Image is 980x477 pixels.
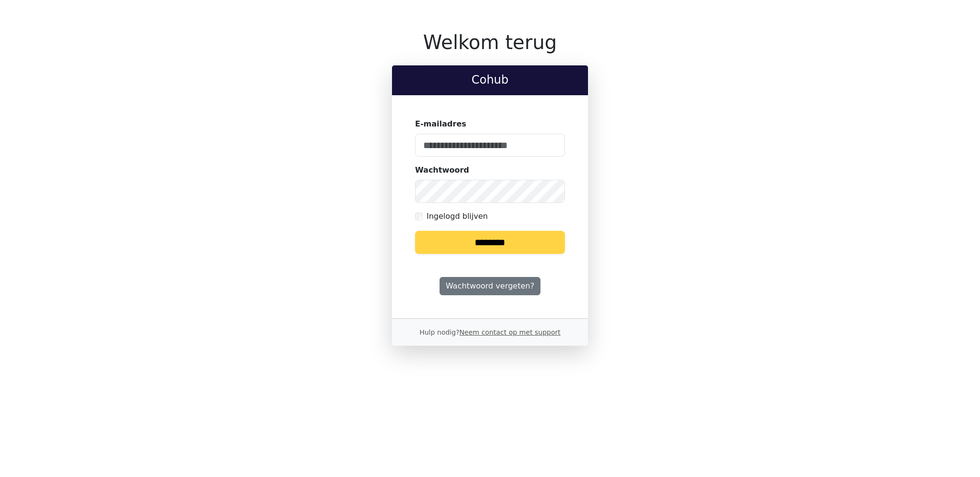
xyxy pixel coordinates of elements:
[415,118,466,130] label: E-mailadres
[415,164,469,176] label: Wachtwoord
[427,211,488,222] label: Ingelogd blijven
[440,277,540,295] a: Wachtwoord vergeten?
[419,328,561,336] small: Hulp nodig?
[392,31,588,54] h1: Welkom terug
[459,328,560,336] a: Neem contact op met support
[400,73,580,87] h2: Cohub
